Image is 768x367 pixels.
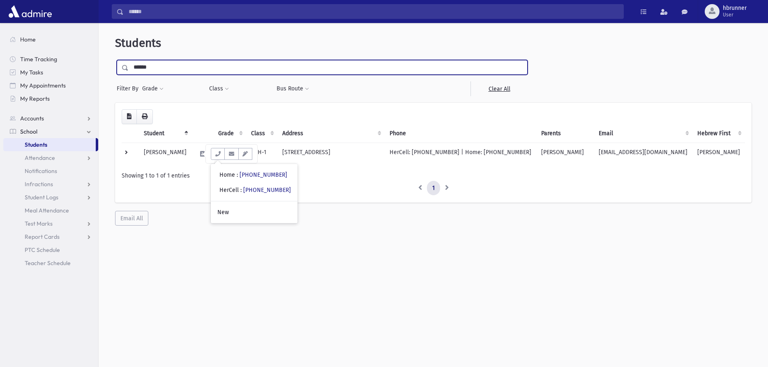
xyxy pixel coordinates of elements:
a: Attendance [3,151,98,164]
span: Time Tracking [20,55,57,63]
a: Teacher Schedule [3,256,98,270]
span: Infractions [25,180,53,188]
th: Hebrew First: activate to sort column ascending [692,124,745,143]
a: [PHONE_NUMBER] [240,171,287,178]
button: Email All [115,211,148,226]
a: Home [3,33,98,46]
th: Class: activate to sort column ascending [246,124,277,143]
a: Infractions [3,178,98,191]
td: [PERSON_NAME] [692,143,745,165]
a: School [3,125,98,138]
div: Showing 1 to 1 of 1 entries [122,171,745,180]
th: Grade: activate to sort column ascending [213,124,246,143]
span: Report Cards [25,233,60,240]
span: : [237,171,238,178]
a: Meal Attendance [3,204,98,217]
span: hbrunner [723,5,747,12]
a: My Appointments [3,79,98,92]
a: Time Tracking [3,53,98,66]
a: Students [3,138,96,151]
a: Test Marks [3,217,98,230]
button: CSV [122,109,137,124]
th: Student: activate to sort column descending [139,124,191,143]
a: [PHONE_NUMBER] [243,187,291,194]
span: Notifications [25,167,57,175]
span: Filter By [117,84,142,93]
td: HerCell: [PHONE_NUMBER] | Home: [PHONE_NUMBER] [385,143,536,165]
span: My Reports [20,95,50,102]
a: Accounts [3,112,98,125]
button: Email Templates [238,148,252,160]
span: Students [25,141,47,148]
th: Email: activate to sort column ascending [594,124,692,143]
a: My Reports [3,92,98,105]
a: Student Logs [3,191,98,204]
td: [STREET_ADDRESS] [277,143,385,165]
span: Meal Attendance [25,207,69,214]
span: : [240,187,242,194]
th: Phone [385,124,536,143]
span: My Appointments [20,82,66,89]
button: Class [209,81,229,96]
span: School [20,128,37,135]
div: HerCell [219,186,291,194]
a: My Tasks [3,66,98,79]
button: Print [136,109,153,124]
img: AdmirePro [7,3,54,20]
td: 2 [213,143,246,165]
span: Students [115,36,161,50]
th: Parents [536,124,594,143]
span: Accounts [20,115,44,122]
span: My Tasks [20,69,43,76]
span: Test Marks [25,220,53,227]
td: 2BH-1 [246,143,277,165]
td: [PERSON_NAME] [536,143,594,165]
div: Home [219,171,287,179]
span: Teacher Schedule [25,259,71,267]
button: Grade [142,81,164,96]
a: Clear All [470,81,528,96]
button: Bus Route [276,81,309,96]
span: Student Logs [25,194,58,201]
a: 1 [427,181,440,196]
a: PTC Schedule [3,243,98,256]
a: Notifications [3,164,98,178]
span: User [723,12,747,18]
th: Address: activate to sort column ascending [277,124,385,143]
span: Attendance [25,154,55,162]
span: Home [20,36,36,43]
a: New [211,205,298,220]
td: [PERSON_NAME] [139,143,191,165]
td: [EMAIL_ADDRESS][DOMAIN_NAME] [594,143,692,165]
a: Report Cards [3,230,98,243]
input: Search [124,4,623,19]
span: PTC Schedule [25,246,60,254]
